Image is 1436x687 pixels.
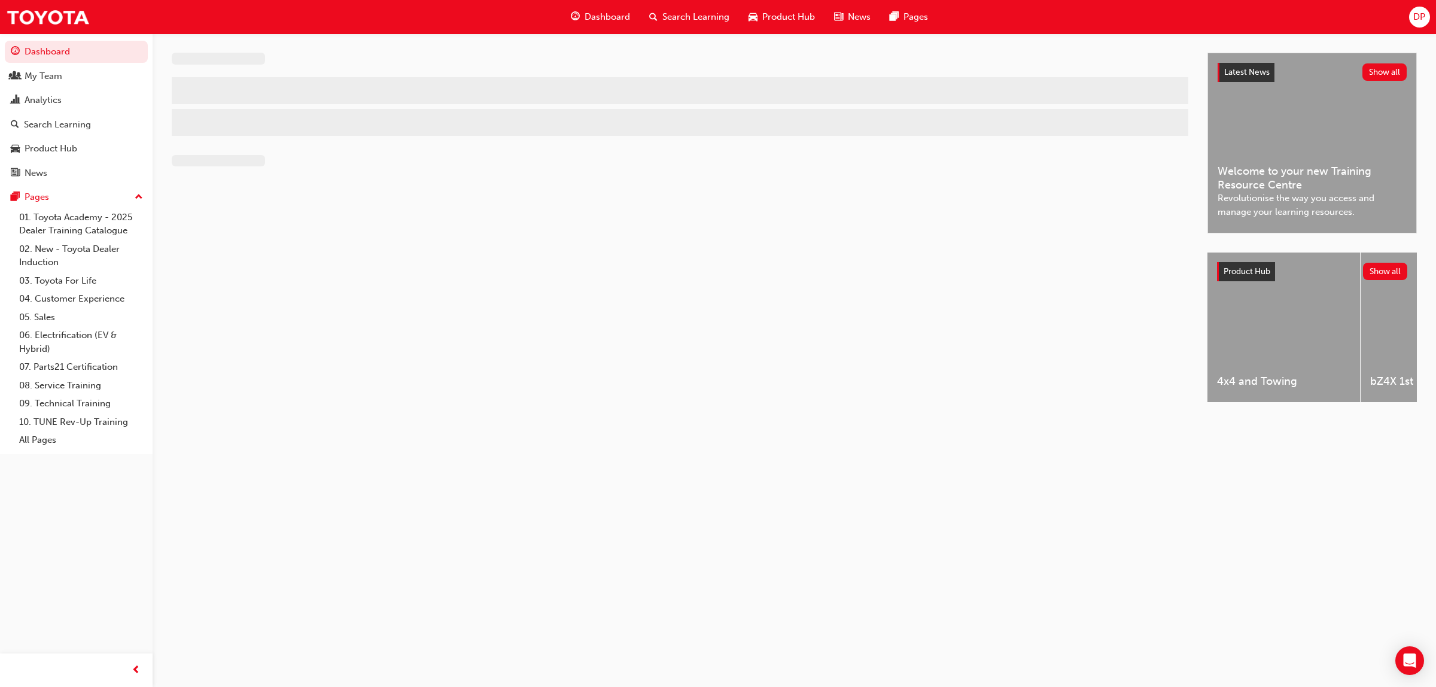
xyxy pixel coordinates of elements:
[1217,375,1350,388] span: 4x4 and Towing
[5,41,148,63] a: Dashboard
[762,10,815,24] span: Product Hub
[848,10,871,24] span: News
[834,10,843,25] span: news-icon
[739,5,825,29] a: car-iconProduct Hub
[11,192,20,203] span: pages-icon
[561,5,640,29] a: guage-iconDashboard
[1207,53,1417,233] a: Latest NewsShow allWelcome to your new Training Resource CentreRevolutionise the way you access a...
[11,95,20,106] span: chart-icon
[1395,646,1424,675] div: Open Intercom Messenger
[5,186,148,208] button: Pages
[25,142,77,156] div: Product Hub
[5,89,148,111] a: Analytics
[14,326,148,358] a: 06. Electrification (EV & Hybrid)
[14,431,148,449] a: All Pages
[14,394,148,413] a: 09. Technical Training
[1409,7,1430,28] button: DP
[25,166,47,180] div: News
[11,71,20,82] span: people-icon
[649,10,658,25] span: search-icon
[132,663,141,678] span: prev-icon
[14,376,148,395] a: 08. Service Training
[903,10,928,24] span: Pages
[825,5,880,29] a: news-iconNews
[5,65,148,87] a: My Team
[24,118,91,132] div: Search Learning
[749,10,757,25] span: car-icon
[585,10,630,24] span: Dashboard
[25,93,62,107] div: Analytics
[1224,67,1270,77] span: Latest News
[1207,253,1360,402] a: 4x4 and Towing
[5,114,148,136] a: Search Learning
[25,69,62,83] div: My Team
[11,47,20,57] span: guage-icon
[14,358,148,376] a: 07. Parts21 Certification
[640,5,739,29] a: search-iconSearch Learning
[5,38,148,186] button: DashboardMy TeamAnalyticsSearch LearningProduct HubNews
[135,190,143,205] span: up-icon
[11,144,20,154] span: car-icon
[1218,165,1407,191] span: Welcome to your new Training Resource Centre
[890,10,899,25] span: pages-icon
[6,4,90,31] img: Trak
[662,10,729,24] span: Search Learning
[1363,263,1408,280] button: Show all
[14,308,148,327] a: 05. Sales
[1362,63,1407,81] button: Show all
[25,190,49,204] div: Pages
[5,138,148,160] a: Product Hub
[5,162,148,184] a: News
[11,168,20,179] span: news-icon
[14,240,148,272] a: 02. New - Toyota Dealer Induction
[14,290,148,308] a: 04. Customer Experience
[1218,191,1407,218] span: Revolutionise the way you access and manage your learning resources.
[14,208,148,240] a: 01. Toyota Academy - 2025 Dealer Training Catalogue
[1218,63,1407,82] a: Latest NewsShow all
[11,120,19,130] span: search-icon
[14,413,148,431] a: 10. TUNE Rev-Up Training
[1217,262,1407,281] a: Product HubShow all
[14,272,148,290] a: 03. Toyota For Life
[1224,266,1270,276] span: Product Hub
[1413,10,1425,24] span: DP
[571,10,580,25] span: guage-icon
[880,5,938,29] a: pages-iconPages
